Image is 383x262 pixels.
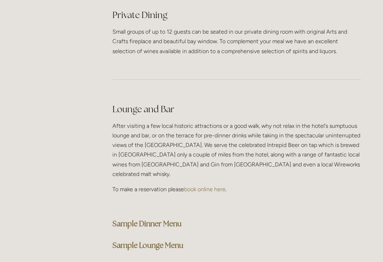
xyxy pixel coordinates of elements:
p: To make a reservation please . [112,184,361,194]
a: Sample Lounge Menu [112,240,183,250]
p: After visiting a few local historic attractions or a good walk, why not relax in the hotel's sump... [112,121,361,179]
a: book online here [184,186,226,193]
p: Small groups of up to 12 guests can be seated in our private dining room with original Arts and C... [112,27,361,56]
a: Sample Dinner Menu [112,219,182,228]
h2: Private Dining [112,9,361,21]
h2: Lounge and Bar [112,103,361,115]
